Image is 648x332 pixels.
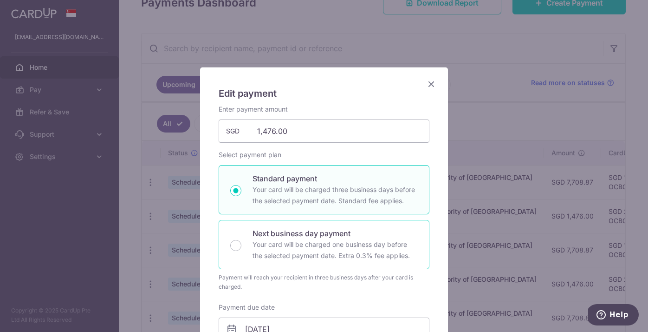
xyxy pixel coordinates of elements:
label: Payment due date [219,303,275,312]
label: Enter payment amount [219,105,288,114]
button: Close [426,79,437,90]
p: Next business day payment [253,228,418,239]
span: SGD [226,126,250,136]
h5: Edit payment [219,86,429,101]
p: Standard payment [253,173,418,184]
input: 0.00 [219,120,429,143]
label: Select payment plan [219,150,281,159]
p: Your card will be charged one business day before the selected payment date. Extra 0.3% fee applies. [253,239,418,261]
div: Payment will reach your recipient in three business days after your card is charged. [219,273,429,292]
p: Your card will be charged three business days before the selected payment date. Standard fee appl... [253,184,418,206]
iframe: Opens a widget where you can find more information [588,304,639,327]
